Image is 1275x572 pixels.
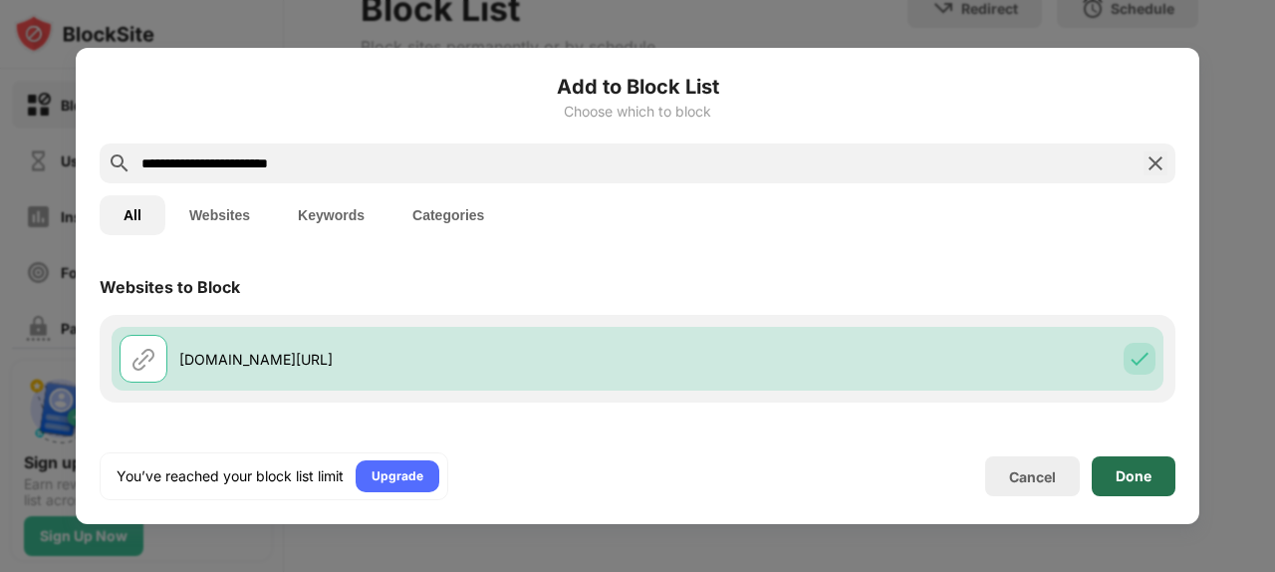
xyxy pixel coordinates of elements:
button: Websites [165,195,274,235]
div: Websites to Block [100,277,240,297]
div: Cancel [1009,468,1056,485]
div: You’ve reached your block list limit [117,466,344,486]
h6: Add to Block List [100,72,1175,102]
button: Categories [388,195,508,235]
button: All [100,195,165,235]
div: Choose which to block [100,104,1175,120]
img: search.svg [108,151,131,175]
div: Upgrade [372,466,423,486]
div: Done [1116,468,1151,484]
div: [DOMAIN_NAME][URL] [179,349,637,370]
img: url.svg [131,347,155,371]
img: search-close [1144,151,1167,175]
button: Keywords [274,195,388,235]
